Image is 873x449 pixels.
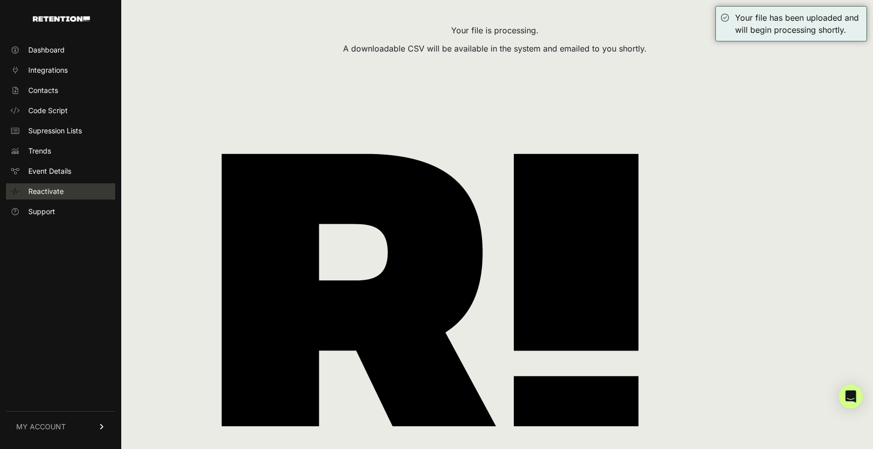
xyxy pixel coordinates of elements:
[6,163,115,179] a: Event Details
[135,24,854,36] div: Your file is processing.
[112,60,170,66] div: Keywords by Traffic
[6,123,115,139] a: Supression Lists
[6,103,115,119] a: Code Script
[28,126,82,136] span: Supression Lists
[16,26,24,34] img: website_grey.svg
[28,106,68,116] span: Code Script
[33,16,90,22] img: Retention.com
[135,42,854,55] div: A downloadable CSV will be available in the system and emailed to you shortly.
[6,183,115,199] a: Reactivate
[38,60,90,66] div: Domain Overview
[6,42,115,58] a: Dashboard
[6,82,115,98] a: Contacts
[26,26,111,34] div: Domain: [DOMAIN_NAME]
[28,45,65,55] span: Dashboard
[101,59,109,67] img: tab_keywords_by_traffic_grey.svg
[28,146,51,156] span: Trends
[28,207,55,217] span: Support
[6,62,115,78] a: Integrations
[28,65,68,75] span: Integrations
[28,85,58,95] span: Contacts
[6,143,115,159] a: Trends
[735,12,861,36] div: Your file has been uploaded and will begin processing shortly.
[28,166,71,176] span: Event Details
[16,422,66,432] span: MY ACCOUNT
[28,16,50,24] div: v 4.0.25
[6,411,115,442] a: MY ACCOUNT
[28,186,64,196] span: Reactivate
[16,16,24,24] img: logo_orange.svg
[839,384,863,409] div: Open Intercom Messenger
[6,204,115,220] a: Support
[27,59,35,67] img: tab_domain_overview_orange.svg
